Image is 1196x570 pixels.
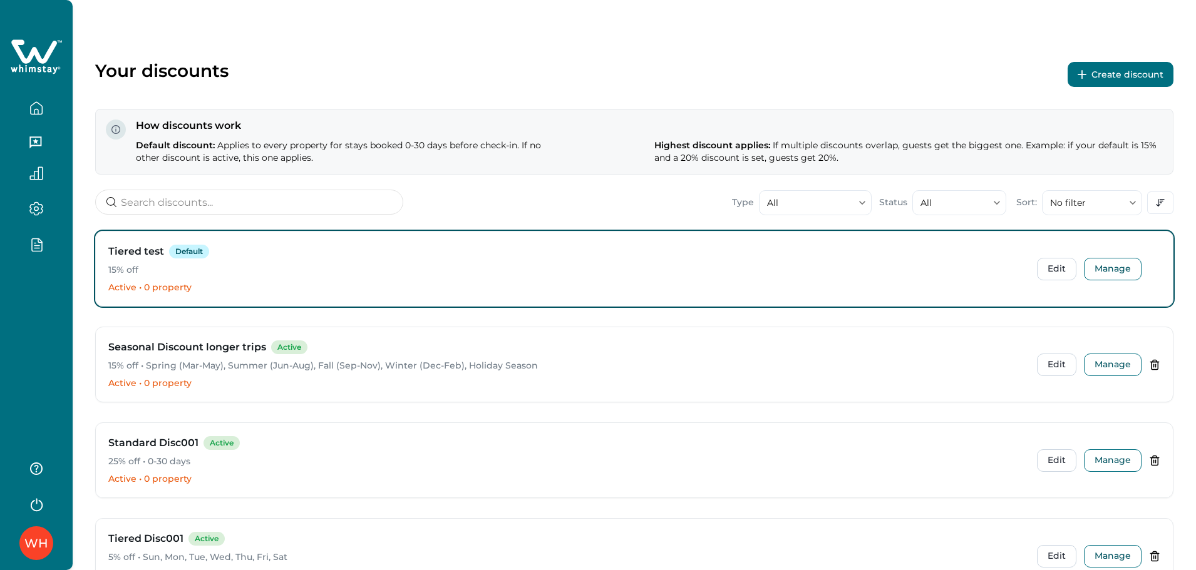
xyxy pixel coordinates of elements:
[1068,62,1173,87] button: Create discount
[108,551,1027,564] p: 5% off • Sun, Mon, Tue, Wed, Thu, Fri, Sat
[654,120,1163,164] p: Highest discount applies:
[108,435,198,450] h3: Standard Disc001
[654,140,1157,163] span: If multiple discounts overlap, guests get the biggest one. Example: if your default is 15% and a ...
[1037,449,1076,472] button: Edit
[1037,354,1076,376] button: Edit
[108,531,183,546] h3: Tiered Disc001
[108,455,1027,468] p: 25% off • 0-30 days
[188,532,225,546] span: Active
[108,473,1027,486] p: Active • 0 property
[1084,545,1142,567] button: Manage
[1037,258,1076,280] button: Edit
[204,436,240,450] span: Active
[271,340,307,354] span: Active
[1084,354,1142,376] button: Manage
[108,377,1027,390] p: Active • 0 property
[136,140,562,164] p: Default discount:
[24,528,48,558] div: Whimstay Host
[95,60,229,81] p: Your discounts
[136,120,562,132] p: How discounts work
[1084,258,1142,280] button: Manage
[1084,449,1142,472] button: Manage
[95,190,403,215] input: Search discounts...
[879,196,907,209] p: Status
[108,340,266,355] h3: Seasonal Discount longer trips
[1037,545,1076,567] button: Edit
[108,264,1027,277] p: 15% off
[732,196,754,209] p: Type
[169,245,209,258] span: Default
[108,282,1027,294] p: Active • 0 property
[108,244,164,259] h3: Tiered test
[136,140,541,163] span: Applies to every property for stays booked 0-30 days before check-in. If no other discount is act...
[1016,196,1037,209] p: Sort:
[108,360,1027,372] p: 15% off • Spring (Mar-May), Summer (Jun-Aug), Fall (Sep-Nov), Winter (Dec-Feb), Holiday Season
